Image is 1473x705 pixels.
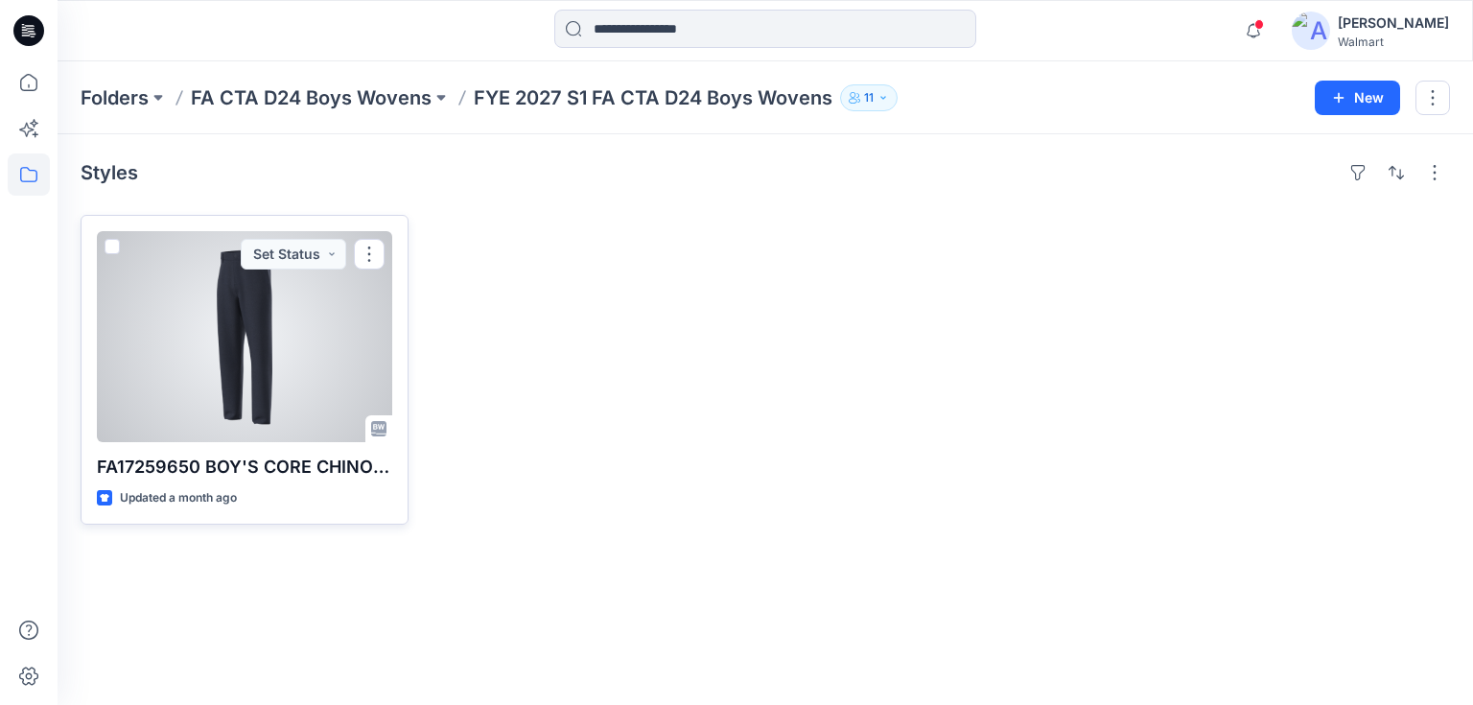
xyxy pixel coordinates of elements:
div: [PERSON_NAME] [1338,12,1449,35]
img: avatar [1292,12,1330,50]
a: FA CTA D24 Boys Wovens [191,84,432,111]
p: Updated a month ago [120,488,237,508]
h4: Styles [81,161,138,184]
a: Folders [81,84,149,111]
p: FYE 2027 S1 FA CTA D24 Boys Wovens [474,84,832,111]
a: FA17259650 BOY'S CORE CHINO PANT [97,231,392,442]
p: FA17259650 BOY'S CORE CHINO PANT [97,454,392,481]
div: Walmart [1338,35,1449,49]
button: 11 [840,84,898,111]
p: 11 [864,87,874,108]
button: New [1315,81,1400,115]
